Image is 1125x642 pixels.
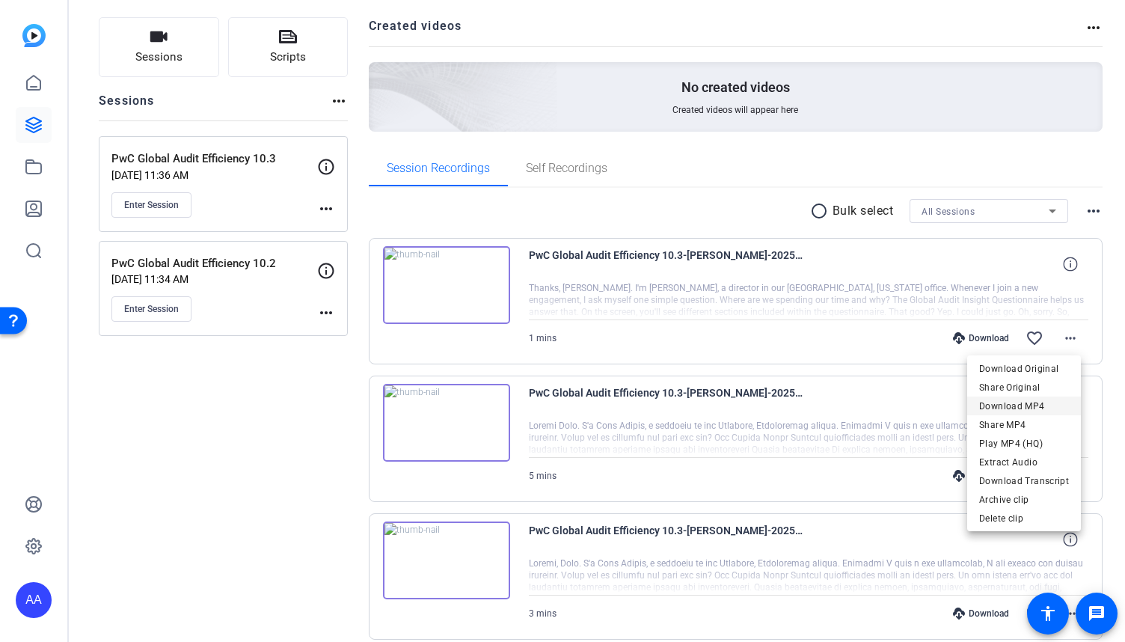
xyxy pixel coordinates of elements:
span: Archive clip [979,491,1069,509]
span: Delete clip [979,510,1069,528]
span: Play MP4 (HQ) [979,435,1069,453]
span: Download Original [979,360,1069,378]
span: Extract Audio [979,453,1069,471]
span: Share MP4 [979,416,1069,434]
span: Download Transcript [979,472,1069,490]
span: Share Original [979,379,1069,397]
span: Download MP4 [979,397,1069,415]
